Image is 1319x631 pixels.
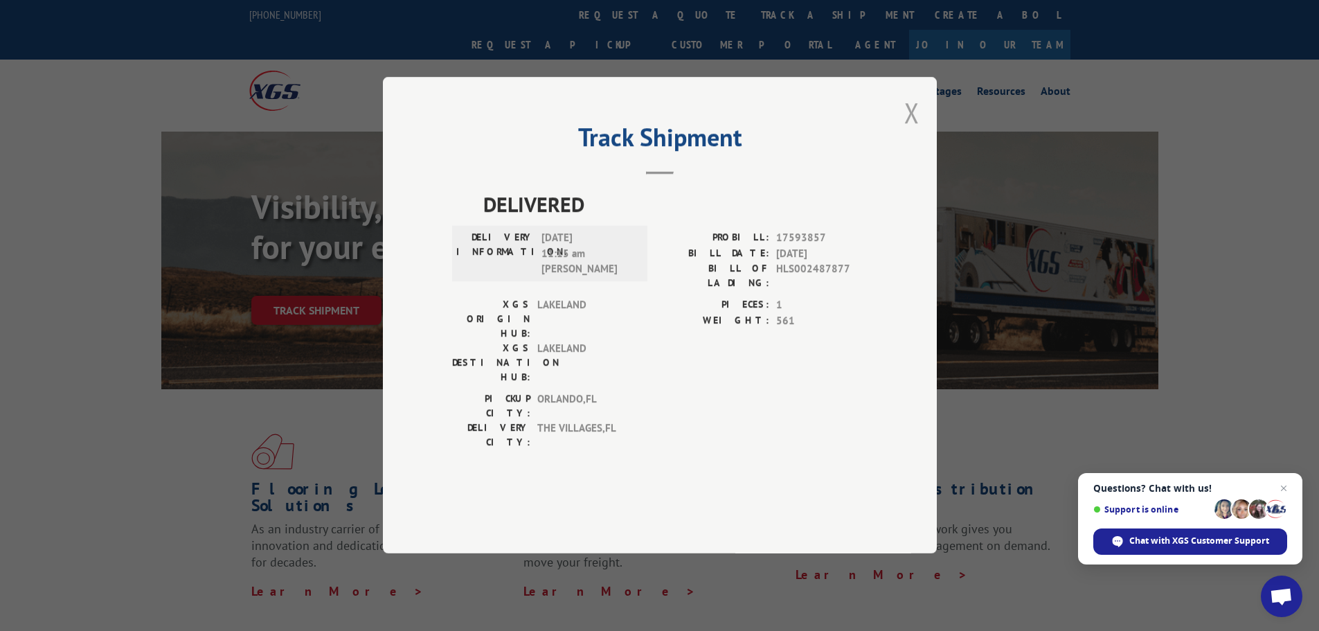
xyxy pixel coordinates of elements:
[537,392,631,421] span: ORLANDO , FL
[452,298,530,341] label: XGS ORIGIN HUB:
[1129,535,1269,547] span: Chat with XGS Customer Support
[452,341,530,385] label: XGS DESTINATION HUB:
[660,231,769,247] label: PROBILL:
[537,341,631,385] span: LAKELAND
[660,246,769,262] label: BILL DATE:
[776,313,868,329] span: 561
[660,298,769,314] label: PIECES:
[541,231,635,278] span: [DATE] 11:15 am [PERSON_NAME]
[537,298,631,341] span: LAKELAND
[456,231,535,278] label: DELIVERY INFORMATION:
[776,262,868,291] span: HLS002487877
[452,392,530,421] label: PICKUP CITY:
[904,94,919,131] button: Close modal
[776,298,868,314] span: 1
[1093,504,1210,515] span: Support is online
[776,246,868,262] span: [DATE]
[1261,576,1302,617] a: Open chat
[1093,483,1287,494] span: Questions? Chat with us!
[452,127,868,154] h2: Track Shipment
[452,421,530,450] label: DELIVERY CITY:
[660,313,769,329] label: WEIGHT:
[776,231,868,247] span: 17593857
[483,189,868,220] span: DELIVERED
[660,262,769,291] label: BILL OF LADING:
[537,421,631,450] span: THE VILLAGES , FL
[1093,528,1287,555] span: Chat with XGS Customer Support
